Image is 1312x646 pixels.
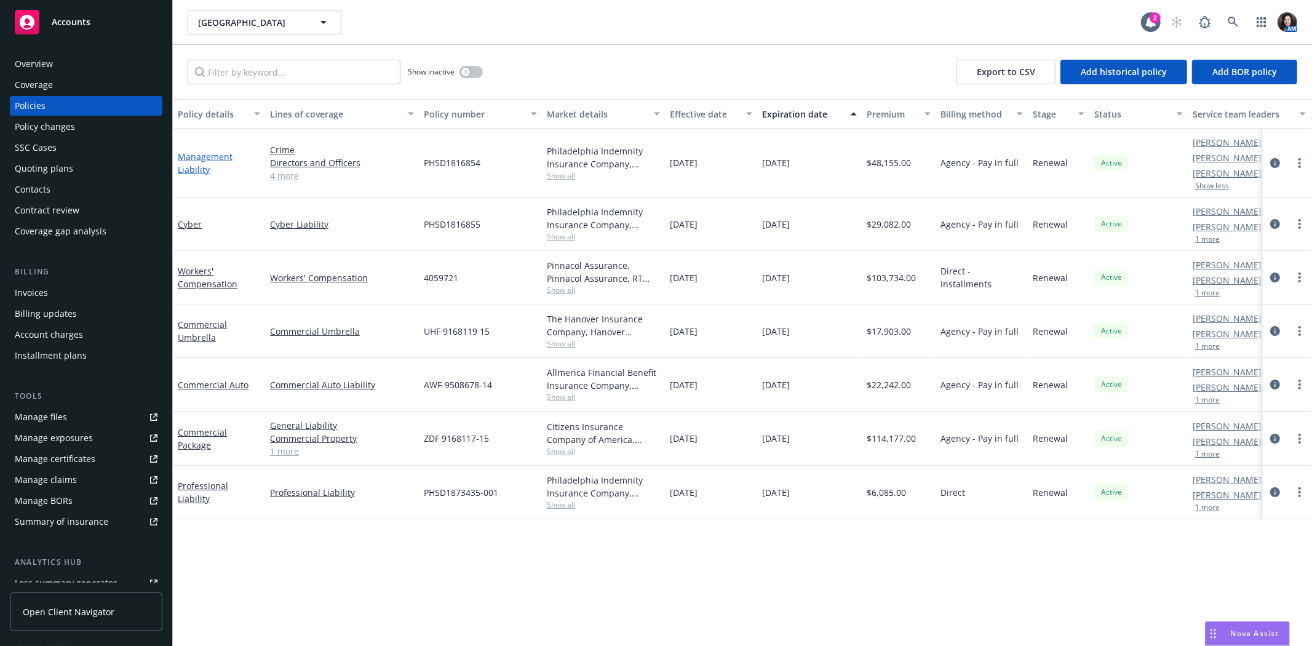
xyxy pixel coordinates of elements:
span: [DATE] [670,486,698,499]
span: Show all [547,392,660,402]
span: Renewal [1033,218,1068,231]
a: circleInformation [1268,324,1282,338]
span: Show all [547,285,660,295]
div: Policy changes [15,117,75,137]
span: Show all [547,231,660,242]
span: [GEOGRAPHIC_DATA] [198,16,304,29]
div: Manage exposures [15,428,93,448]
img: photo [1278,12,1297,32]
span: $103,734.00 [867,271,916,284]
span: Active [1099,487,1124,498]
div: Coverage gap analysis [15,221,106,241]
span: Active [1099,433,1124,444]
a: Invoices [10,283,162,303]
a: Manage BORs [10,491,162,511]
span: [DATE] [670,218,698,231]
span: [DATE] [762,486,790,499]
span: Renewal [1033,271,1068,284]
button: Stage [1028,99,1089,129]
a: [PERSON_NAME] [1193,220,1262,233]
span: ZDF 9168117-15 [424,432,489,445]
div: Billing updates [15,304,77,324]
a: Manage certificates [10,449,162,469]
div: Pinnacol Assurance, Pinnacol Assurance, RT Specialty Insurance Services, LLC (RSG Specialty, LLC) [547,259,660,285]
div: The Hanover Insurance Company, Hanover Insurance Group [547,313,660,338]
span: [DATE] [762,218,790,231]
div: Quoting plans [15,159,73,178]
a: Commercial Umbrella [270,325,414,338]
span: Add historical policy [1081,66,1167,78]
a: Cyber Liability [270,218,414,231]
a: Summary of insurance [10,512,162,532]
a: Coverage [10,75,162,95]
span: Accounts [52,17,90,27]
a: Manage exposures [10,428,162,448]
a: Crime [270,143,414,156]
a: circleInformation [1268,156,1282,170]
a: Search [1221,10,1246,34]
span: Show all [547,500,660,510]
span: Show all [547,446,660,457]
a: Policy changes [10,117,162,137]
div: Service team leaders [1193,108,1292,121]
div: Philadelphia Indemnity Insurance Company, [GEOGRAPHIC_DATA] Insurance Companies [547,145,660,170]
a: more [1292,270,1307,285]
button: 1 more [1195,289,1220,297]
a: Commercial Auto [178,379,248,391]
button: Effective date [665,99,757,129]
a: 1 more [270,445,414,458]
span: Renewal [1033,325,1068,338]
button: Add BOR policy [1192,60,1297,84]
div: Market details [547,108,646,121]
a: Account charges [10,325,162,345]
a: Workers' Compensation [178,265,237,290]
div: Analytics hub [10,556,162,568]
button: Service team leaders [1188,99,1311,129]
div: Manage files [15,407,67,427]
span: $29,082.00 [867,218,911,231]
a: more [1292,485,1307,500]
span: [DATE] [670,378,698,391]
div: Policy details [178,108,247,121]
button: Market details [542,99,665,129]
a: circleInformation [1268,217,1282,231]
a: Workers' Compensation [270,271,414,284]
div: Effective date [670,108,739,121]
a: [PERSON_NAME] [1193,136,1262,149]
span: PHSD1816855 [424,218,480,231]
a: Start snowing [1164,10,1189,34]
a: Loss summary generator [10,573,162,593]
button: Show less [1195,182,1229,189]
a: more [1292,324,1307,338]
div: Policy number [424,108,523,121]
div: Allmerica Financial Benefit Insurance Company, Hanover Insurance Group [547,366,660,392]
button: Lines of coverage [265,99,419,129]
span: Renewal [1033,432,1068,445]
div: Manage claims [15,470,77,490]
span: Direct - Installments [940,265,1023,290]
div: Expiration date [762,108,843,121]
span: Renewal [1033,486,1068,499]
span: PHSD1816854 [424,156,480,169]
button: Add historical policy [1060,60,1187,84]
a: Contract review [10,201,162,220]
a: Commercial Auto Liability [270,378,414,391]
button: Export to CSV [956,60,1056,84]
a: Manage claims [10,470,162,490]
div: Drag to move [1206,622,1221,645]
button: 1 more [1195,504,1220,511]
span: Show all [547,170,660,181]
div: Account charges [15,325,83,345]
span: Direct [940,486,965,499]
a: Manage files [10,407,162,427]
span: Active [1099,272,1124,283]
div: Manage BORs [15,491,73,511]
span: AWF-9508678-14 [424,378,492,391]
span: Nova Assist [1231,628,1279,639]
div: Citizens Insurance Company of America, Hanover Insurance Group [547,420,660,446]
span: 4059721 [424,271,458,284]
button: Status [1089,99,1188,129]
a: [PERSON_NAME] [1193,365,1262,378]
a: [PERSON_NAME] [1193,420,1262,433]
